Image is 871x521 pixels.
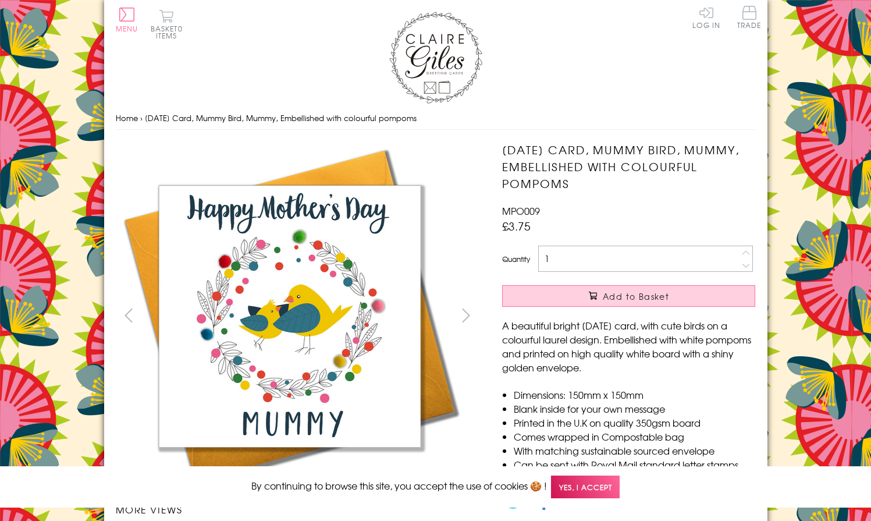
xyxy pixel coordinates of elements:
li: Can be sent with Royal Mail standard letter stamps [514,458,755,472]
nav: breadcrumbs [116,107,756,130]
h1: [DATE] Card, Mummy Bird, Mummy, Embellished with colourful pompoms [502,141,755,192]
img: Mother's Day Card, Mummy Bird, Mummy, Embellished with colourful pompoms [479,141,828,491]
button: Menu [116,8,138,32]
label: Quantity [502,254,530,264]
span: MPO009 [502,204,540,218]
span: Add to Basket [603,290,669,302]
button: next [453,302,479,328]
button: Basket0 items [151,9,183,39]
li: Comes wrapped in Compostable bag [514,430,755,444]
img: Mother's Day Card, Mummy Bird, Mummy, Embellished with colourful pompoms [115,141,464,491]
li: With matching sustainable sourced envelope [514,444,755,458]
button: prev [116,302,142,328]
a: Trade [737,6,762,31]
li: Blank inside for your own message [514,402,755,416]
li: Printed in the U.K on quality 350gsm board [514,416,755,430]
span: 0 items [156,23,183,41]
h3: More views [116,502,479,516]
li: Dimensions: 150mm x 150mm [514,388,755,402]
span: £3.75 [502,218,531,234]
span: Menu [116,23,138,34]
img: Claire Giles Greetings Cards [389,12,482,104]
button: Add to Basket [502,285,755,307]
span: › [140,112,143,123]
a: Log In [692,6,720,29]
span: Yes, I accept [551,476,620,498]
p: A beautiful bright [DATE] card, with cute birds on a colourful laurel design. Embellished with wh... [502,318,755,374]
span: Trade [737,6,762,29]
a: Home [116,112,138,123]
span: [DATE] Card, Mummy Bird, Mummy, Embellished with colourful pompoms [145,112,417,123]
